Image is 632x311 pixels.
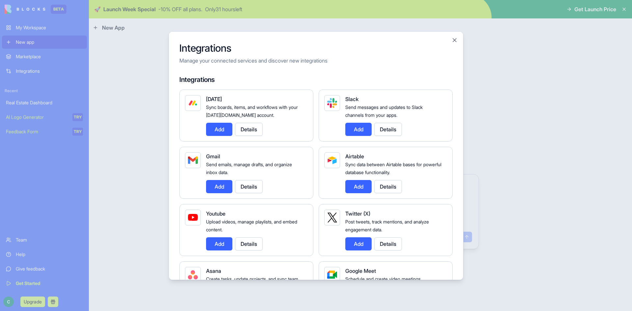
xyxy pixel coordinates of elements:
span: Sync data between Airtable bases for powerful database functionality. [345,162,441,175]
button: Add [206,237,232,250]
p: Manage your connected services and discover new integrations [179,57,453,65]
button: Add [206,180,232,193]
span: Youtube [206,210,225,217]
button: Details [235,180,263,193]
span: Google Meet [345,268,376,274]
button: Add [345,180,372,193]
span: Asana [206,268,221,274]
span: Airtable [345,153,364,160]
h2: Integrations [179,42,453,54]
span: Slack [345,96,358,102]
button: Close [451,37,458,43]
span: Sync boards, items, and workflows with your [DATE][DOMAIN_NAME] account. [206,104,298,118]
span: [DATE] [206,96,222,102]
button: Details [235,237,263,250]
button: Details [374,123,402,136]
span: Post tweets, track mentions, and analyze engagement data. [345,219,429,232]
span: Twitter (X) [345,210,370,217]
button: Details [374,180,402,193]
button: Details [374,237,402,250]
button: Details [235,123,263,136]
span: Upload videos, manage playlists, and embed content. [206,219,297,232]
button: Add [206,123,232,136]
h4: Integrations [179,75,453,84]
button: Add [345,123,372,136]
span: Send emails, manage drafts, and organize inbox data. [206,162,292,175]
span: Schedule and create video meetings. [345,276,422,282]
button: Add [345,237,372,250]
span: Gmail [206,153,220,160]
span: Send messages and updates to Slack channels from your apps. [345,104,423,118]
span: Create tasks, update projects, and sync team workflows. [206,276,298,290]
